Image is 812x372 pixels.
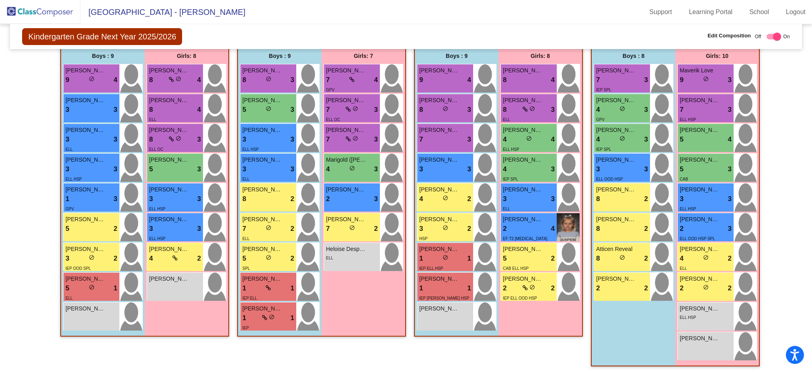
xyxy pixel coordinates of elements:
span: [PERSON_NAME] [419,245,459,253]
span: [PERSON_NAME] [242,215,283,224]
span: 7 [326,75,330,85]
span: 3 [503,194,506,204]
span: [PERSON_NAME] [PERSON_NAME] [503,275,543,283]
span: [PERSON_NAME] [PERSON_NAME] [596,126,636,134]
span: 4 [503,164,506,175]
span: 5 [503,253,506,264]
span: [PERSON_NAME] [66,96,106,105]
span: Edit Composition [707,32,751,40]
span: 3 [242,134,246,145]
span: 2 [326,194,330,204]
span: 2 [114,224,117,234]
span: do_not_disturb_alt [443,225,448,230]
span: 3 [644,105,648,115]
span: 2 [291,224,294,234]
span: [PERSON_NAME] [503,96,543,105]
span: 3 [419,224,423,234]
span: IEP SPL [596,88,611,92]
span: 3 [551,164,555,175]
span: ELL OOD HSP SPL [680,236,715,241]
span: 4 [680,253,683,264]
span: [PERSON_NAME] [242,245,283,253]
span: 7 [326,224,330,234]
span: 5 [149,164,153,175]
span: 2 [468,194,471,204]
span: do_not_disturb_alt [266,76,271,82]
span: Kindergarten Grade Next Year 2025/2026 [22,28,182,45]
span: 4 [551,134,555,145]
span: ELL [242,236,250,241]
span: ELL [503,207,510,211]
span: 2 [644,253,648,264]
span: 7 [242,224,246,234]
span: 1 [242,313,246,323]
span: 7 [596,75,600,85]
span: 3 [728,224,732,234]
span: [PERSON_NAME] [PERSON_NAME] [326,185,366,194]
span: 7 [326,105,330,115]
span: 2 [114,253,117,264]
span: [PERSON_NAME] [66,304,106,313]
span: [PERSON_NAME] [503,126,543,134]
span: do_not_disturb_alt [703,255,709,260]
span: [PERSON_NAME] [680,334,720,343]
span: [PERSON_NAME] [66,66,106,75]
span: 3 [596,164,600,175]
span: 8 [596,194,600,204]
span: 3 [66,253,69,264]
span: 2 [551,253,555,264]
span: ELL OC [326,117,340,122]
span: 2 [197,253,201,264]
span: 2 [503,283,506,294]
span: [PERSON_NAME] [680,245,720,253]
span: 2 [596,283,600,294]
span: [PERSON_NAME] [PERSON_NAME] [680,96,720,105]
div: Boys : 9 [238,48,322,64]
span: 7 [419,134,423,145]
span: 3 [114,194,117,204]
span: do_not_disturb_alt [89,255,94,260]
span: On [783,33,790,40]
span: Atticen Reveal [596,245,636,253]
span: 4 [468,75,471,85]
span: 3 [114,164,117,175]
span: do_not_disturb_alt [353,106,358,111]
span: ELL [326,256,333,260]
span: 5 [242,253,246,264]
span: 3 [291,105,294,115]
span: 1 [468,283,471,294]
span: 1 [419,253,423,264]
span: [PERSON_NAME] [419,275,459,283]
span: [PERSON_NAME] [149,96,189,105]
div: Girls: 10 [675,48,759,64]
span: [PERSON_NAME] [419,185,459,194]
span: [PERSON_NAME] [66,185,106,194]
span: 4 [503,134,506,145]
span: ELL [149,117,156,122]
span: [PERSON_NAME] [596,156,636,164]
span: 4 [596,105,600,115]
span: [PERSON_NAME] [66,275,106,283]
span: [PERSON_NAME] [419,126,459,134]
div: Boys : 9 [61,48,145,64]
span: 4 [326,164,330,175]
span: 3 [680,194,683,204]
span: [PERSON_NAME] [149,126,189,134]
span: [PERSON_NAME] [680,185,720,194]
span: 4 [551,224,555,234]
span: 3 [291,134,294,145]
span: do_not_disturb_alt [266,225,271,230]
span: 2 [374,224,378,234]
span: [PERSON_NAME] [596,96,636,105]
span: 8 [419,105,423,115]
span: 4 [197,105,201,115]
span: [PERSON_NAME] [596,275,636,283]
span: do_not_disturb_alt [443,255,448,260]
span: 8 [242,194,246,204]
span: 5 [680,164,683,175]
span: 3 [728,164,732,175]
div: Boys : 8 [592,48,675,64]
span: ELL [503,117,510,122]
span: 3 [66,164,69,175]
span: 3 [66,134,69,145]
